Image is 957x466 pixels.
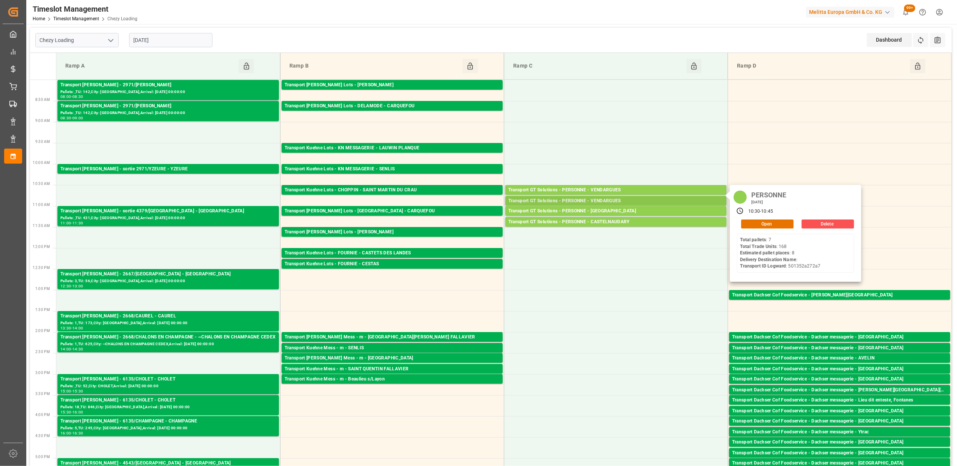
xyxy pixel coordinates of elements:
div: Melitta Europa GmbH & Co. KG [806,7,894,18]
div: Pallets: ,TU: 345,City: [GEOGRAPHIC_DATA],Arrival: [DATE] 00:00:00 [285,173,500,179]
div: Transport Kuehne Lots - CHOPPIN - SAINT MARTIN DU CRAU [285,186,500,194]
button: Help Center [914,4,931,21]
div: Pallets: 7,TU: 168,City: [GEOGRAPHIC_DATA],Arrival: [DATE] 00:00:00 [508,194,723,200]
span: 2:00 PM [35,329,50,333]
span: 3:00 PM [35,371,50,375]
div: Pallets: 3,TU: 56,City: CASTETS DES [PERSON_NAME],Arrival: [DATE] 00:00:00 [285,257,500,263]
div: Transport Kuehne Mess - m - Beaulieu s/Layon [285,376,500,383]
div: Pallets: 3,TU: 56,City: [GEOGRAPHIC_DATA],Arrival: [DATE] 00:00:00 [60,278,276,284]
div: Pallets: 11,TU: 52,City: [GEOGRAPHIC_DATA],Arrival: [DATE] 00:00:00 [732,299,947,305]
div: Pallets: ,TU: 52,City: CHOLET,Arrival: [DATE] 00:00:00 [60,383,276,389]
div: 10:45 [761,208,773,215]
span: 1:00 PM [35,287,50,291]
b: Delivery Destination Name [740,257,796,262]
div: Pallets: 1,TU: 25,City: Ytrac,Arrival: [DATE] 00:00:00 [732,436,947,442]
div: - [71,410,72,414]
div: Transport GT Solutions - PERSONNE - VENDARGUES [508,186,723,194]
div: Transport Dachser Cof Foodservice - Dachser messagerie - [GEOGRAPHIC_DATA] [732,407,947,415]
div: Transport [PERSON_NAME] - 6135/CHAMPAGNE - CHAMPAGNE [60,418,276,425]
button: Open [741,219,794,228]
div: 08:30 [72,95,83,98]
span: 99+ [904,5,915,12]
div: Transport Dachser Cof Foodservice - Dachser messagerie - [GEOGRAPHIC_DATA] [732,376,947,383]
div: 12:30 [60,284,71,288]
div: Pallets: 2,TU: 38,City: [GEOGRAPHIC_DATA],Arrival: [DATE] 00:00:00 [732,383,947,389]
div: Pallets: 1,TU: 34,City: [GEOGRAPHIC_DATA],Arrival: [DATE] 00:00:00 [732,373,947,379]
div: Pallets: 2,TU: 101,City: [GEOGRAPHIC_DATA],Arrival: [DATE] 00:00:00 [285,89,500,95]
div: 15:00 [60,389,71,393]
button: open menu [105,35,116,46]
div: Transport Dachser Cof Foodservice - Dachser messagerie - [GEOGRAPHIC_DATA] [732,439,947,446]
div: Transport GT Solutions - PERSONNE - [GEOGRAPHIC_DATA] [508,207,723,215]
div: Pallets: ,TU: 49,City: [GEOGRAPHIC_DATA],Arrival: [DATE] 00:00:00 [732,457,947,463]
div: Transport [PERSON_NAME] - 2668/CHALONS EN CHAMPAGNE - ~CHALONS EN CHAMPAGNE CEDEX [60,334,276,341]
div: Transport [PERSON_NAME] Lots - [GEOGRAPHIC_DATA] - CARQUEFOU [285,207,500,215]
div: Pallets: 1,TU: 815,City: [GEOGRAPHIC_DATA][PERSON_NAME],Arrival: [DATE] 00:00:00 [285,194,500,200]
div: Pallets: ,TU: 431,City: [GEOGRAPHIC_DATA],Arrival: [DATE] 00:00:00 [60,215,276,221]
div: Transport Kuehne Lots - KN MESSAGERIE - SENLIS [285,165,500,173]
div: Transport Dachser Cof Foodservice - Dachser messagerie - Lieu dit enteste, Fontanes [732,397,947,404]
input: Type to search/select [35,33,119,47]
div: - [71,326,72,330]
div: Transport Dachser Cof Foodservice - Dachser messagerie - [GEOGRAPHIC_DATA] [732,418,947,425]
div: 14:00 [60,347,71,351]
div: 08:30 [60,116,71,120]
div: Transport Kuehne Lots - KN MESSAGERIE - LAUWIN PLANQUE [285,144,500,152]
span: 3:30 PM [35,392,50,396]
div: Transport Dachser Cof Foodservice - Dachser messagerie - Ytrac [732,428,947,436]
div: Transport Dachser Cof Foodservice - Dachser messagerie - [GEOGRAPHIC_DATA] [732,449,947,457]
div: Pallets: ,TU: 65,City: Beaulieu s/[GEOGRAPHIC_DATA],Arrival: [DATE] 00:00:00 [285,383,500,389]
div: Transport Kuehne Lots - FOURNIE - CESTAS [285,260,500,268]
div: Pallets: 5,TU: 245,City: [GEOGRAPHIC_DATA],Arrival: [DATE] 00:00:00 [60,425,276,431]
div: PERSONNE [749,189,789,200]
div: Transport [PERSON_NAME] Lots - [PERSON_NAME] [285,81,500,89]
div: 08:00 [60,95,71,98]
span: 5:00 PM [35,455,50,459]
div: Transport [PERSON_NAME] - sortie 2971/YZEURE - YZEURE [60,165,276,173]
b: Total pallets [740,237,766,242]
span: 10:30 AM [33,182,50,186]
div: Transport Dachser Cof Foodservice - Dachser messagerie - [PERSON_NAME][GEOGRAPHIC_DATA][PERSON_NAME] [732,386,947,394]
div: Pallets: 16,TU: 448,City: CARQUEFOU,Arrival: [DATE] 00:00:00 [285,236,500,242]
b: Transport ID Logward [740,263,786,269]
span: 2:30 PM [35,350,50,354]
div: Timeslot Management [33,3,137,15]
div: Pallets: ,TU: 91,City: [GEOGRAPHIC_DATA],Arrival: [DATE] 00:00:00 [732,352,947,358]
div: Pallets: 2,TU: ,City: [GEOGRAPHIC_DATA],Arrival: [DATE] 00:00:00 [732,446,947,452]
div: Pallets: ,TU: 9,City: [GEOGRAPHIC_DATA],Arrival: [DATE] 00:00:00 [285,352,500,358]
div: 09:00 [72,116,83,120]
span: 12:30 PM [33,266,50,270]
div: 14:30 [72,347,83,351]
div: 16:00 [72,410,83,414]
div: Pallets: 2,TU: 25,City: [GEOGRAPHIC_DATA],Arrival: [DATE] 00:00:00 [732,341,947,347]
div: 13:00 [72,284,83,288]
span: 9:30 AM [35,140,50,144]
div: Transport GT Solutions - PERSONNE - CASTELNAUDARY [508,218,723,226]
div: Transport [PERSON_NAME] Mess - m - [GEOGRAPHIC_DATA] [285,355,500,362]
div: Transport [PERSON_NAME] Mess - m - [GEOGRAPHIC_DATA][PERSON_NAME] FALLAVIER [285,334,500,341]
span: 4:30 PM [35,434,50,438]
div: Transport [PERSON_NAME] - 2668/CAUREL - CAUREL [60,313,276,320]
div: Pallets: ,TU: 142,City: [GEOGRAPHIC_DATA],Arrival: [DATE] 00:00:00 [60,110,276,116]
div: Pallets: 1,TU: 40,City: [GEOGRAPHIC_DATA][PERSON_NAME],Arrival: [DATE] 00:00:00 [732,394,947,400]
div: Pallets: 1,TU: 625,City: ~CHALONS EN CHAMPAGNE CEDEX,Arrival: [DATE] 00:00:00 [60,341,276,347]
div: Transport Kuehne Lots - FOURNIE - CASTETS DES LANDES [285,250,500,257]
div: Pallets: ,TU: 115,City: [GEOGRAPHIC_DATA],Arrival: [DATE] 00:00:00 [60,173,276,179]
div: Transport [PERSON_NAME] - 2971/[PERSON_NAME] [60,81,276,89]
div: - [71,116,72,120]
input: DD-MM-YYYY [129,33,212,47]
a: Home [33,16,45,21]
span: 8:30 AM [35,98,50,102]
div: - [71,389,72,393]
div: Transport Dachser Cof Foodservice - Dachser messagerie - AVELIN [732,355,947,362]
div: Pallets: ,TU: 20,City: [GEOGRAPHIC_DATA],Arrival: [DATE] 00:00:00 [732,415,947,421]
div: Transport Dachser Cof Foodservice - [PERSON_NAME][GEOGRAPHIC_DATA] [732,292,947,299]
div: - [71,95,72,98]
div: Transport Dachser Cof Foodservice - Dachser messagerie - [GEOGRAPHIC_DATA] [732,334,947,341]
div: - [71,284,72,288]
div: 15:30 [60,410,71,414]
div: [DATE] [749,200,789,205]
div: 16:30 [72,431,83,435]
div: Pallets: ,TU: 88,City: [GEOGRAPHIC_DATA],Arrival: [DATE] 00:00:00 [285,362,500,368]
button: show 100 new notifications [897,4,914,21]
